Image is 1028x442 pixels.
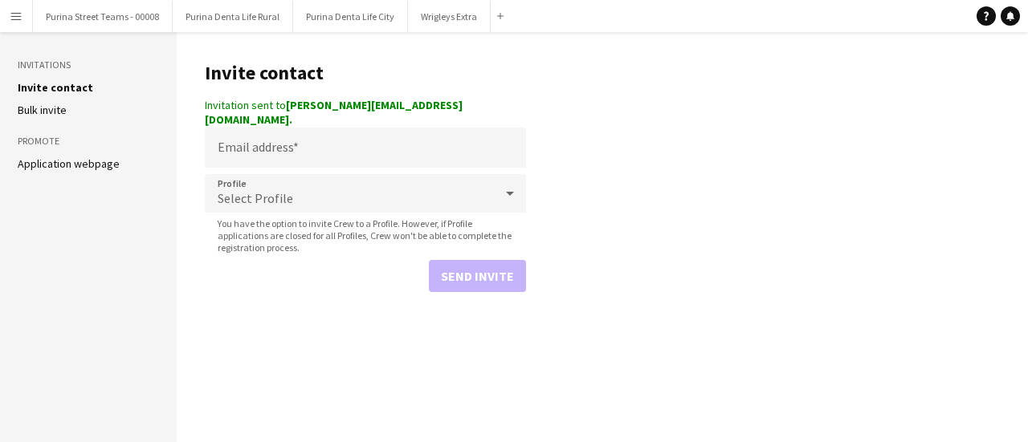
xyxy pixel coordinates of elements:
[293,1,408,32] button: Purina Denta Life City
[205,217,526,253] span: You have the option to invite Crew to a Profile. However, if Profile applications are closed for ...
[18,58,159,72] h3: Invitations
[205,61,526,85] h1: Invite contact
[173,1,293,32] button: Purina Denta Life Rural
[33,1,173,32] button: Purina Street Teams - 00008
[18,156,120,171] a: Application webpage
[218,190,293,206] span: Select Profile
[408,1,491,32] button: Wrigleys Extra
[18,80,93,95] a: Invite contact
[18,134,159,148] h3: Promote
[205,98,463,127] strong: [PERSON_NAME][EMAIL_ADDRESS][DOMAIN_NAME].
[18,103,67,117] a: Bulk invite
[205,98,526,127] div: Invitation sent to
